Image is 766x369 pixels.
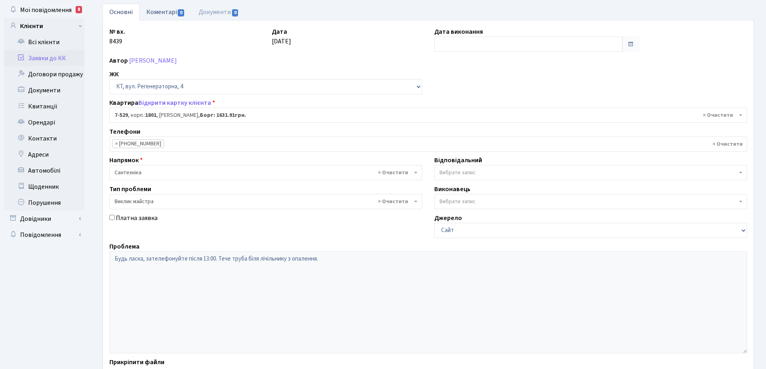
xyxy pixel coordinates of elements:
span: 0 [178,9,184,16]
label: Напрямок [109,155,143,165]
div: [DATE] [266,27,428,52]
span: Видалити всі елементи [378,198,408,206]
span: Виклик майстра [109,194,422,209]
a: Адреси [4,147,84,163]
textarea: Будь ласка, зателефонуйте після 13:00. Тече труба біля лічільнику з опалення. [109,251,747,353]
a: Заявки до КК [4,50,84,66]
a: Основні [103,4,140,20]
label: ЖК [109,69,119,79]
label: Тип проблеми [109,184,151,194]
a: Контакти [4,130,84,147]
a: Порушення [4,195,84,211]
b: Борг: 1631.91грн. [200,111,246,119]
span: Сантехніка [109,165,422,180]
a: Орендарі [4,114,84,130]
span: Видалити всі елементи [713,140,743,148]
label: Виконавець [434,184,470,194]
a: Відкрити картку клієнта [138,98,211,107]
a: Всі клієнти [4,34,84,50]
span: Вибрати запис [439,198,476,206]
a: Повідомлення [4,227,84,243]
label: Дата виконання [434,27,483,37]
label: Квартира [109,98,215,108]
a: Довідники [4,211,84,227]
label: Телефони [109,127,140,137]
a: Мої повідомлення8 [4,2,84,18]
div: 8 [76,6,82,13]
a: Щоденник [4,179,84,195]
label: Платна заявка [116,213,158,223]
a: Договори продажу [4,66,84,82]
div: 8439 [103,27,266,52]
span: Виклик майстра [115,198,412,206]
label: Відповідальний [434,155,482,165]
a: Квитанції [4,98,84,114]
a: Автомобілі [4,163,84,179]
label: Джерело [434,213,462,223]
span: <b>7-529</b>, корп.: <b>1801</b>, Хлопенюк Микола Антонович, <b>Борг: 1631.91грн.</b> [115,111,737,119]
span: × [115,140,118,148]
label: Автор [109,56,128,65]
span: 0 [232,9,238,16]
label: Дата [272,27,287,37]
b: 1801 [145,111,156,119]
span: Видалити всі елементи [703,111,733,119]
span: <b>7-529</b>, корп.: <b>1801</b>, Хлопенюк Микола Антонович, <b>Борг: 1631.91грн.</b> [109,108,747,123]
a: Коментарі [140,4,192,20]
a: Клієнти [4,18,84,34]
span: Вибрати запис [439,169,476,177]
label: Проблема [109,242,140,251]
span: Сантехніка [115,169,412,177]
a: Документи [192,4,246,20]
b: 7-529 [115,111,128,119]
span: Мої повідомлення [20,6,72,14]
a: Документи [4,82,84,98]
li: +380983293717 [112,139,164,148]
a: [PERSON_NAME] [129,56,177,65]
label: № вх. [109,27,125,37]
label: Прикріпити файли [109,357,164,367]
span: Видалити всі елементи [378,169,408,177]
